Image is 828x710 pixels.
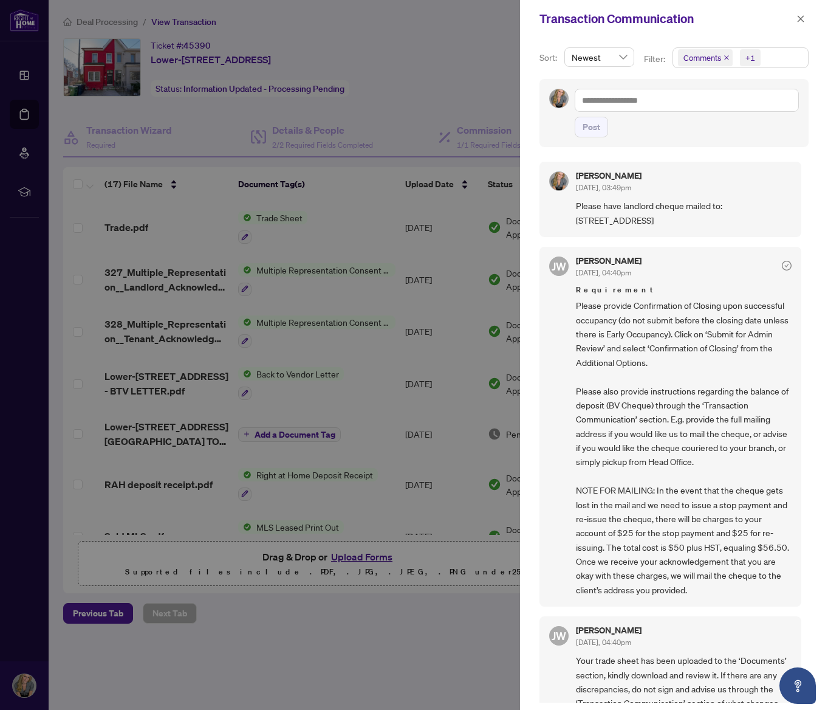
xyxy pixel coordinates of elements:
[576,183,631,192] span: [DATE], 03:49pm
[782,261,792,271] span: check-circle
[539,51,559,64] p: Sort:
[779,667,816,704] button: Open asap
[576,626,642,635] h5: [PERSON_NAME]
[539,10,793,28] div: Transaction Communication
[576,638,631,647] span: [DATE], 04:40pm
[644,52,667,66] p: Filter:
[550,172,568,190] img: Profile Icon
[576,268,631,277] span: [DATE], 04:40pm
[576,298,792,597] span: Please provide Confirmation of Closing upon successful occupancy (do not submit before the closin...
[575,117,608,137] button: Post
[576,171,642,180] h5: [PERSON_NAME]
[796,15,805,23] span: close
[550,89,568,108] img: Profile Icon
[572,48,627,66] span: Newest
[576,284,792,296] span: Requirement
[552,627,566,644] span: JW
[552,258,566,275] span: JW
[724,55,730,61] span: close
[678,49,733,66] span: Comments
[745,52,755,64] div: +1
[576,199,792,227] span: Please have landlord cheque mailed to: [STREET_ADDRESS]
[576,257,642,265] h5: [PERSON_NAME]
[683,52,721,64] span: Comments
